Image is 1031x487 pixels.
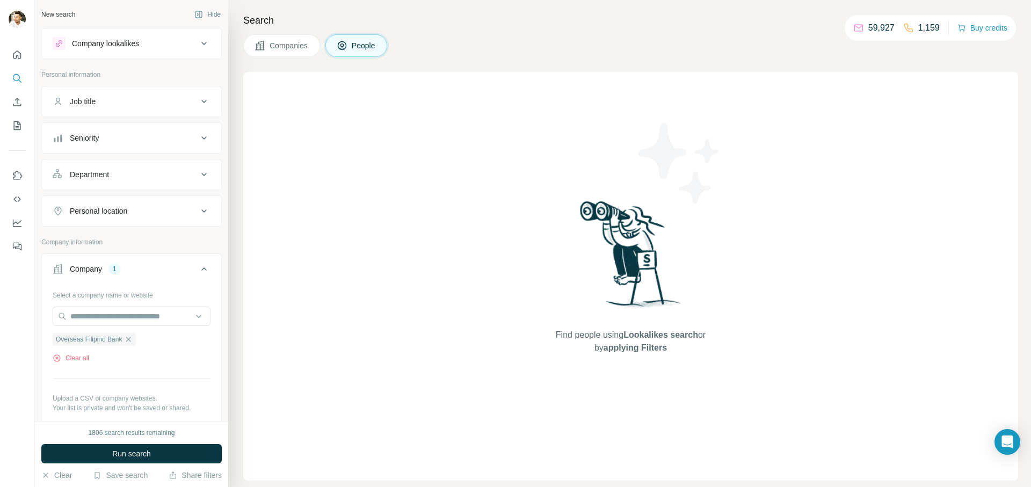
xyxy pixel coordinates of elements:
[70,264,102,274] div: Company
[918,21,940,34] p: 1,159
[604,343,667,352] span: applying Filters
[56,335,122,344] span: Overseas Filipino Bank
[631,115,728,212] img: Surfe Illustration - Stars
[70,133,99,143] div: Seniority
[70,96,96,107] div: Job title
[53,353,89,363] button: Clear all
[41,237,222,247] p: Company information
[9,92,26,112] button: Enrich CSV
[42,125,221,151] button: Seniority
[42,162,221,187] button: Department
[70,206,127,216] div: Personal location
[623,330,698,339] span: Lookalikes search
[108,264,121,274] div: 1
[544,329,716,354] span: Find people using or by
[9,237,26,256] button: Feedback
[42,89,221,114] button: Job title
[41,70,222,79] p: Personal information
[243,13,1018,28] h4: Search
[352,40,376,51] span: People
[70,169,109,180] div: Department
[169,470,222,481] button: Share filters
[93,470,148,481] button: Save search
[9,11,26,28] img: Avatar
[9,213,26,232] button: Dashboard
[270,40,309,51] span: Companies
[187,6,228,23] button: Hide
[41,470,72,481] button: Clear
[42,198,221,224] button: Personal location
[9,69,26,88] button: Search
[868,21,895,34] p: 59,927
[9,45,26,64] button: Quick start
[994,429,1020,455] div: Open Intercom Messenger
[53,286,210,300] div: Select a company name or website
[112,448,151,459] span: Run search
[41,10,75,19] div: New search
[575,198,687,318] img: Surfe Illustration - Woman searching with binoculars
[9,116,26,135] button: My lists
[42,31,221,56] button: Company lookalikes
[53,403,210,413] p: Your list is private and won't be saved or shared.
[9,190,26,209] button: Use Surfe API
[957,20,1007,35] button: Buy credits
[72,38,139,49] div: Company lookalikes
[42,256,221,286] button: Company1
[9,166,26,185] button: Use Surfe on LinkedIn
[41,444,222,463] button: Run search
[89,428,175,438] div: 1806 search results remaining
[53,394,210,403] p: Upload a CSV of company websites.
